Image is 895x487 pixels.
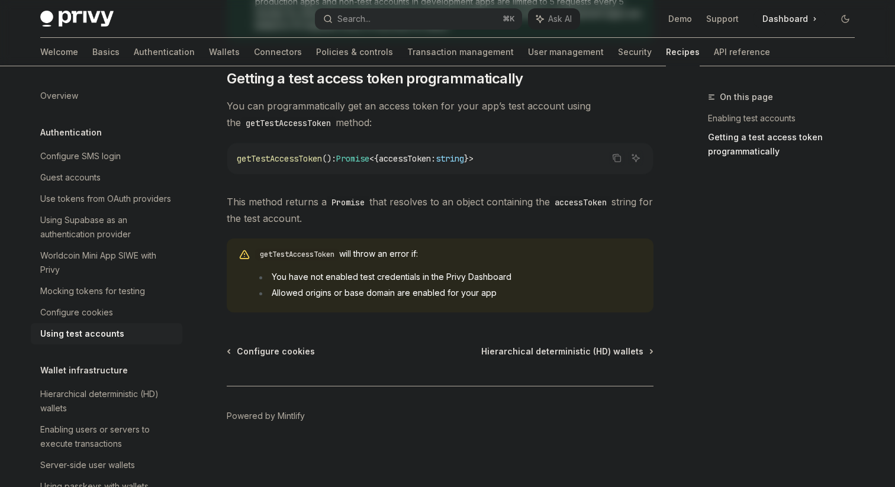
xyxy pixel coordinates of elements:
[720,90,773,104] span: On this page
[316,38,393,66] a: Policies & controls
[241,117,336,130] code: getTestAccessToken
[327,196,369,209] code: Promise
[40,249,175,277] div: Worldcoin Mini App SIWE with Privy
[40,423,175,451] div: Enabling users or servers to execute transactions
[753,9,826,28] a: Dashboard
[31,188,182,209] a: Use tokens from OAuth providers
[237,153,322,164] span: getTestAccessToken
[469,153,474,164] span: >
[609,150,624,166] button: Copy the contents from the code block
[762,13,808,25] span: Dashboard
[31,245,182,280] a: Worldcoin Mini App SIWE with Privy
[550,196,611,209] code: accessToken
[40,125,102,140] h5: Authentication
[708,109,864,128] a: Enabling test accounts
[431,153,436,164] span: :
[407,38,514,66] a: Transaction management
[40,458,135,472] div: Server-side user wallets
[714,38,770,66] a: API reference
[436,153,464,164] span: string
[227,193,653,227] span: This method returns a that resolves to an object containing the string for the test account.
[528,38,604,66] a: User management
[31,280,182,302] a: Mocking tokens for testing
[31,85,182,107] a: Overview
[227,410,305,422] a: Powered by Mintlify
[481,346,643,357] span: Hierarchical deterministic (HD) wallets
[528,8,580,30] button: Ask AI
[503,14,515,24] span: ⌘ K
[464,153,469,164] span: }
[255,249,339,260] code: getTestAccessToken
[40,387,175,415] div: Hierarchical deterministic (HD) wallets
[379,153,431,164] span: accessToken
[227,69,523,88] span: Getting a test access token programmatically
[836,9,855,28] button: Toggle dark mode
[40,149,121,163] div: Configure SMS login
[31,146,182,167] a: Configure SMS login
[336,153,369,164] span: Promise
[618,38,652,66] a: Security
[706,13,739,25] a: Support
[315,8,522,30] button: Search...⌘K
[40,192,171,206] div: Use tokens from OAuth providers
[40,89,78,103] div: Overview
[668,13,692,25] a: Demo
[40,170,101,185] div: Guest accounts
[628,150,643,166] button: Ask AI
[254,38,302,66] a: Connectors
[369,153,374,164] span: <
[374,153,379,164] span: {
[708,128,864,161] a: Getting a test access token programmatically
[548,13,572,25] span: Ask AI
[134,38,195,66] a: Authentication
[239,249,250,261] svg: Warning
[322,153,336,164] span: ():
[228,346,315,357] a: Configure cookies
[40,284,145,298] div: Mocking tokens for testing
[40,11,114,27] img: dark logo
[31,302,182,323] a: Configure cookies
[31,209,182,245] a: Using Supabase as an authentication provider
[31,323,182,344] a: Using test accounts
[255,271,642,283] li: You have not enabled test credentials in the Privy Dashboard
[40,327,124,341] div: Using test accounts
[40,305,113,320] div: Configure cookies
[255,287,642,299] li: Allowed origins or base domain are enabled for your app
[40,213,175,241] div: Using Supabase as an authentication provider
[31,383,182,419] a: Hierarchical deterministic (HD) wallets
[209,38,240,66] a: Wallets
[481,346,652,357] a: Hierarchical deterministic (HD) wallets
[666,38,700,66] a: Recipes
[227,98,653,131] span: You can programmatically get an access token for your app’s test account using the method:
[31,167,182,188] a: Guest accounts
[31,454,182,476] a: Server-side user wallets
[31,419,182,454] a: Enabling users or servers to execute transactions
[237,346,315,357] span: Configure cookies
[92,38,120,66] a: Basics
[40,363,128,378] h5: Wallet infrastructure
[255,248,642,260] span: will throw an error if:
[40,38,78,66] a: Welcome
[337,12,371,26] div: Search...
